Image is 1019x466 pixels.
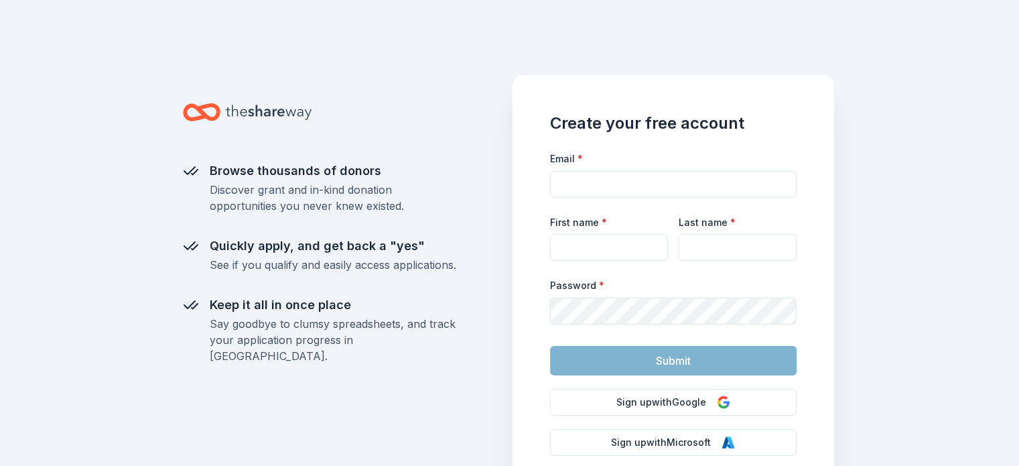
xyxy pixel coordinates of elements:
div: Say goodbye to clumsy spreadsheets, and track your application progress in [GEOGRAPHIC_DATA]. [210,316,456,364]
button: Sign upwithMicrosoft [550,429,797,456]
img: Google Logo [717,396,730,409]
label: Password [550,279,604,292]
label: Email [550,152,583,166]
label: First name [550,216,607,229]
div: Quickly apply, and get back a "yes" [210,235,456,257]
img: Microsoft Logo [722,436,735,449]
div: Discover grant and in-kind donation opportunities you never knew existed. [210,182,456,214]
div: Keep it all in once place [210,294,456,316]
h1: Create your free account [550,113,797,134]
div: Browse thousands of donors [210,160,456,182]
div: See if you qualify and easily access applications. [210,257,456,273]
label: Last name [679,216,736,229]
button: Sign upwithGoogle [550,389,797,416]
